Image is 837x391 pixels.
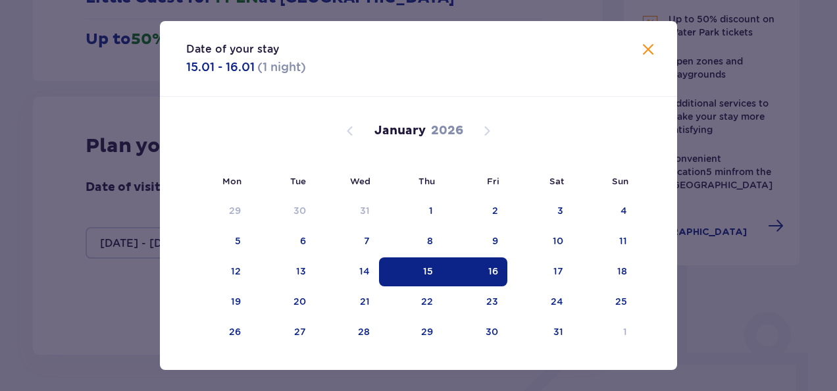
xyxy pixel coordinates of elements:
[358,325,370,338] div: 28
[557,204,563,217] div: 3
[507,318,572,347] td: 31
[364,234,370,248] div: 7
[186,257,250,286] td: 12
[442,288,507,317] td: 23
[486,325,498,338] div: 30
[623,325,627,338] div: 1
[572,197,636,226] td: 4
[294,325,306,338] div: 27
[250,197,315,226] td: 30
[553,234,563,248] div: 10
[492,204,498,217] div: 2
[615,295,627,308] div: 25
[423,265,433,278] div: 15
[507,257,572,286] td: 17
[442,257,507,286] td: Date selected. Friday, January 16, 2026
[507,288,572,317] td: 24
[257,59,306,75] p: ( 1 night )
[315,227,379,256] td: 7
[619,234,627,248] div: 11
[360,295,370,308] div: 21
[360,204,370,217] div: 31
[551,295,563,308] div: 24
[507,227,572,256] td: 10
[186,42,279,57] p: Date of your stay
[479,123,495,139] button: Next month
[186,318,250,347] td: 26
[442,197,507,226] td: 2
[186,59,255,75] p: 15.01 - 16.01
[374,123,426,139] p: January
[507,197,572,226] td: 3
[359,265,370,278] div: 14
[315,318,379,347] td: 28
[222,176,241,186] small: Mon
[231,295,241,308] div: 19
[186,288,250,317] td: 19
[572,288,636,317] td: 25
[572,318,636,347] td: 1
[350,176,370,186] small: Wed
[617,265,627,278] div: 18
[486,295,498,308] div: 23
[379,257,443,286] td: Date selected. Thursday, January 15, 2026
[379,318,443,347] td: 29
[572,227,636,256] td: 11
[421,325,433,338] div: 29
[229,204,241,217] div: 29
[421,295,433,308] div: 22
[442,318,507,347] td: 30
[290,176,306,186] small: Tue
[315,288,379,317] td: 21
[186,227,250,256] td: 5
[296,265,306,278] div: 13
[315,257,379,286] td: 14
[186,197,250,226] td: 29
[235,234,241,248] div: 5
[431,123,463,139] p: 2026
[640,42,656,59] button: Close
[250,288,315,317] td: 20
[621,204,627,217] div: 4
[293,204,306,217] div: 30
[300,234,306,248] div: 6
[379,227,443,256] td: 8
[379,197,443,226] td: 1
[342,123,358,139] button: Previous month
[379,288,443,317] td: 22
[231,265,241,278] div: 12
[315,197,379,226] td: 31
[549,176,564,186] small: Sat
[492,234,498,248] div: 9
[229,325,241,338] div: 26
[553,265,563,278] div: 17
[488,265,498,278] div: 16
[250,318,315,347] td: 27
[429,204,433,217] div: 1
[572,257,636,286] td: 18
[612,176,628,186] small: Sun
[419,176,435,186] small: Thu
[250,257,315,286] td: 13
[487,176,499,186] small: Fri
[293,295,306,308] div: 20
[250,227,315,256] td: 6
[553,325,563,338] div: 31
[427,234,433,248] div: 8
[442,227,507,256] td: 9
